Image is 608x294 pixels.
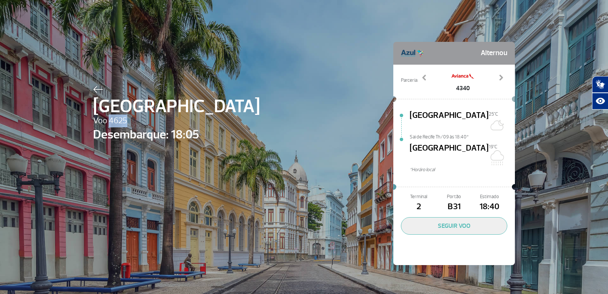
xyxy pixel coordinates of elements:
[401,77,418,84] span: Parceria:
[410,142,489,166] span: [GEOGRAPHIC_DATA]
[481,46,507,61] span: Alternou
[472,200,507,213] span: 18:40
[436,200,472,213] span: B31
[489,144,497,150] span: 19°C
[401,217,507,235] button: SEGUIR VOO
[592,76,608,110] div: Plugin de acessibilidade da Hand Talk.
[592,76,608,93] button: Abrir tradutor de língua de sinais.
[410,133,515,139] span: Sai de Recife Th/09 às 18:40*
[489,111,498,117] span: 25°C
[410,109,489,133] span: [GEOGRAPHIC_DATA]
[410,166,515,173] span: *Horáro local
[489,118,504,133] img: Céu limpo
[472,193,507,200] span: Estimado
[401,193,436,200] span: Terminal
[436,193,472,200] span: Portão
[93,114,260,127] span: Voo 4625
[489,150,504,165] img: Nublado
[93,126,260,144] span: Desembarque: 18:05
[93,93,260,120] span: [GEOGRAPHIC_DATA]
[592,93,608,110] button: Abrir recursos assistivos.
[451,84,474,93] span: 4340
[401,200,436,213] span: 2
